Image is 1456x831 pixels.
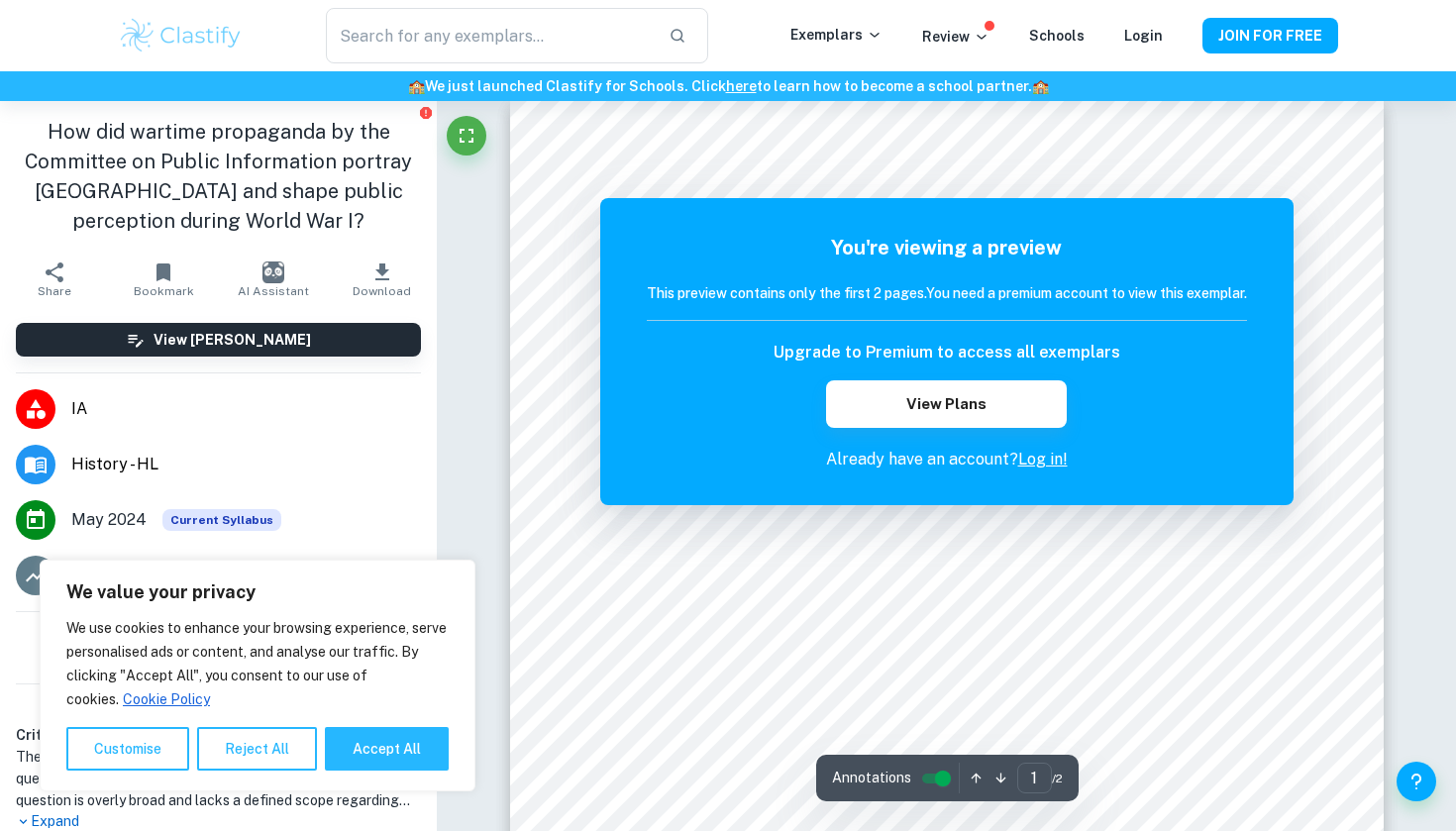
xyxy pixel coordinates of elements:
button: View Plans [826,380,1066,428]
span: 🏫 [408,78,425,94]
span: Current Syllabus [162,509,281,531]
input: Search for any exemplars... [326,8,653,63]
button: Accept All [325,727,449,771]
h6: Upgrade to Premium to access all exemplars [774,341,1120,364]
p: Exemplars [790,24,883,46]
p: Already have an account? [647,448,1247,471]
a: Log in! [1018,450,1068,468]
span: Share [38,284,71,298]
h1: The student did not clearly state an appropriate and specific question for the historical investi... [16,746,421,811]
button: Bookmark [109,252,218,307]
p: We use cookies to enhance your browsing experience, serve personalised ads or content, and analys... [66,616,449,711]
span: / 2 [1052,770,1063,787]
button: AI Assistant [219,252,328,307]
a: Schools [1029,28,1085,44]
a: Cookie Policy [122,690,211,708]
button: Customise [66,727,189,771]
span: Download [353,284,411,298]
div: This exemplar is based on the current syllabus. Feel free to refer to it for inspiration/ideas wh... [162,509,281,531]
button: Fullscreen [447,116,486,156]
span: AI Assistant [238,284,309,298]
button: Report issue [418,105,433,120]
h1: How did wartime propaganda by the Committee on Public Information portray [GEOGRAPHIC_DATA] and s... [16,117,421,236]
button: View [PERSON_NAME] [16,323,421,357]
p: We value your privacy [66,580,449,604]
img: Clastify logo [118,16,244,55]
span: Annotations [832,768,911,788]
span: IA [71,397,421,421]
span: Bookmark [134,284,194,298]
a: Login [1124,28,1163,44]
h5: You're viewing a preview [647,233,1247,262]
button: Download [328,252,437,307]
button: Help and Feedback [1397,762,1436,801]
span: 🏫 [1032,78,1049,94]
h6: This preview contains only the first 2 pages. You need a premium account to view this exemplar. [647,282,1247,304]
span: History - HL [71,453,421,476]
span: May 2024 [71,508,147,532]
a: here [726,78,757,94]
h6: Criterion A [ 2 / 6 ]: [16,724,421,746]
button: JOIN FOR FREE [1202,18,1338,53]
h6: View [PERSON_NAME] [154,329,311,351]
button: Reject All [197,727,317,771]
img: AI Assistant [262,261,284,283]
h6: Examiner's summary [8,692,429,716]
h6: We just launched Clastify for Schools. Click to learn how to become a school partner. [4,75,1452,97]
p: Review [922,26,989,48]
div: We value your privacy [40,560,475,791]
